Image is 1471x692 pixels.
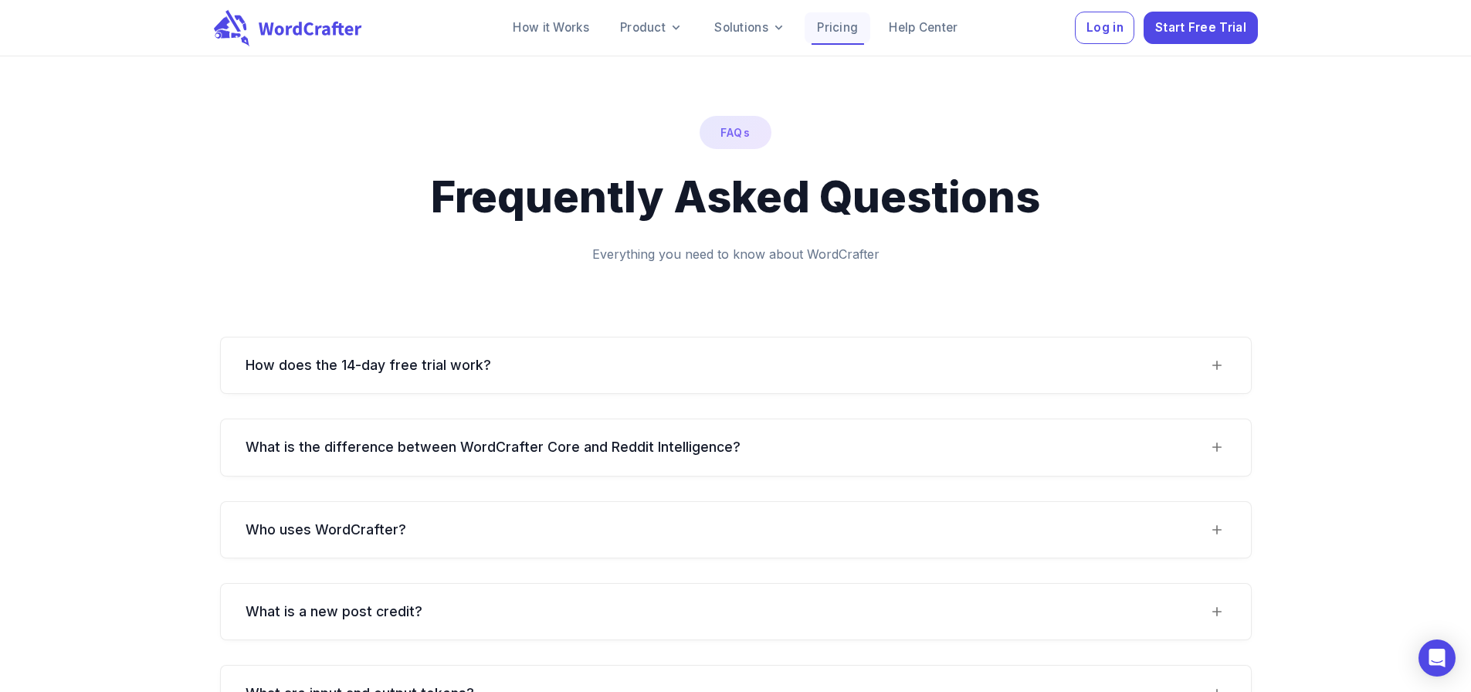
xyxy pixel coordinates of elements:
div: Who uses WordCrafter? [221,502,1251,558]
div: Open Intercom Messenger [1418,639,1456,677]
a: Help Center [876,12,970,43]
h6: How does the 14-day free trial work? [246,356,491,375]
span: Start Free Trial [1155,18,1246,39]
button: Start Free Trial [1144,12,1257,45]
a: Pricing [805,12,870,43]
a: Solutions [702,12,798,43]
p: FAQs [702,118,770,147]
div: What is a new post credit? [221,584,1251,639]
div: What is the difference between WordCrafter Core and Reddit Intelligence? [221,419,1251,475]
h6: What is a new post credit? [246,602,422,621]
h6: What is the difference between WordCrafter Core and Reddit Intelligence? [246,438,741,456]
h6: Everything you need to know about WordCrafter [592,246,880,300]
h2: Frequently Asked Questions [431,168,1040,227]
h6: Who uses WordCrafter? [246,521,406,539]
span: Log in [1086,18,1124,39]
div: How does the 14-day free trial work? [221,338,1251,393]
button: Log in [1075,12,1134,45]
a: How it Works [500,12,602,43]
a: Product [608,12,696,43]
